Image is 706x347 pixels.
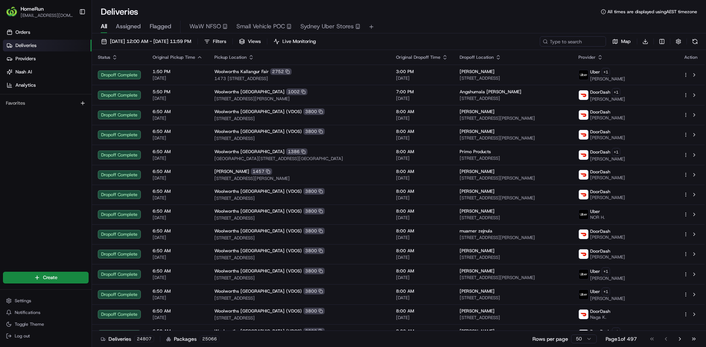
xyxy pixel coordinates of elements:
[15,310,40,315] span: Notifications
[303,108,325,115] div: 3800
[166,335,220,343] div: Packages
[460,129,495,134] span: [PERSON_NAME]
[590,135,625,141] span: [PERSON_NAME]
[396,135,448,141] span: [DATE]
[460,89,521,95] span: Angshumala [PERSON_NAME]
[396,169,448,174] span: 8:00 AM
[303,208,325,214] div: 3800
[303,188,325,195] div: 3800
[286,88,307,95] div: 1002
[153,69,203,75] span: 1:50 PM
[460,149,491,155] span: Primo Products
[590,314,610,320] span: Naga K.
[396,175,448,181] span: [DATE]
[236,36,264,47] button: Views
[460,95,567,101] span: [STREET_ADDRESS]
[460,195,567,201] span: [STREET_ADDRESS][PERSON_NAME]
[125,72,134,81] button: Start new chat
[396,95,448,101] span: [DATE]
[3,331,89,341] button: Log out
[110,38,191,45] span: [DATE] 12:00 AM - [DATE] 11:59 PM
[153,188,203,194] span: 6:50 AM
[251,168,272,175] div: 1457
[101,6,138,18] h1: Deliveries
[590,214,605,220] span: NOR H.
[579,330,588,339] img: doordash_logo_v2.png
[396,115,448,121] span: [DATE]
[612,328,620,336] button: +1
[683,54,699,60] div: Action
[396,155,448,161] span: [DATE]
[460,54,494,60] span: Dropoff Location
[460,169,495,174] span: [PERSON_NAME]
[25,77,93,83] div: We're available if you need us!
[579,210,588,219] img: uber-new-logo.jpeg
[214,135,384,141] span: [STREET_ADDRESS]
[153,308,203,314] span: 6:50 AM
[153,149,203,155] span: 6:50 AM
[460,175,567,181] span: [STREET_ADDRESS][PERSON_NAME]
[153,115,203,121] span: [DATE]
[590,254,625,260] span: [PERSON_NAME]
[153,208,203,214] span: 6:50 AM
[590,169,610,175] span: DoorDash
[270,36,319,47] button: Live Monitoring
[52,124,89,130] a: Powered byPylon
[116,22,141,31] span: Assigned
[590,209,600,214] span: Uber
[3,66,92,78] a: Nash AI
[3,53,92,65] a: Providers
[7,70,21,83] img: 1736555255976-a54dd68f-1ca7-489b-9aae-adbdc363a1c4
[612,148,620,156] button: +1
[396,129,448,134] span: 8:00 AM
[62,107,68,113] div: 💻
[396,295,448,301] span: [DATE]
[590,69,600,75] span: Uber
[153,295,203,301] span: [DATE]
[201,36,229,47] button: Filters
[3,3,76,21] button: HomeRunHomeRun[EMAIL_ADDRESS][DOMAIN_NAME]
[153,268,203,274] span: 6:50 AM
[3,307,89,318] button: Notifications
[15,42,36,49] span: Deliveries
[15,29,30,36] span: Orders
[460,69,495,75] span: [PERSON_NAME]
[590,308,610,314] span: DoorDash
[396,69,448,75] span: 3:00 PM
[396,308,448,314] span: 8:00 AM
[214,275,384,281] span: [STREET_ADDRESS]
[15,333,30,339] span: Log out
[3,79,92,91] a: Analytics
[213,38,226,45] span: Filters
[396,248,448,254] span: 8:00 AM
[214,308,302,314] span: Woolworths [GEOGRAPHIC_DATA] (VDOS)
[25,70,121,77] div: Start new chat
[396,188,448,194] span: 8:00 AM
[21,5,44,12] button: HomeRun
[214,69,269,75] span: Woolworths Kallangur Fair
[153,275,203,281] span: [DATE]
[214,315,384,321] span: [STREET_ADDRESS]
[153,75,203,81] span: [DATE]
[396,315,448,321] span: [DATE]
[153,135,203,141] span: [DATE]
[248,38,261,45] span: Views
[606,335,637,343] div: Page 1 of 497
[590,296,625,301] span: [PERSON_NAME]
[15,106,56,114] span: Knowledge Base
[579,310,588,319] img: doordash_logo_v2.png
[15,321,44,327] span: Toggle Theme
[236,22,285,31] span: Small Vehicle POC
[460,295,567,301] span: [STREET_ADDRESS]
[3,26,92,38] a: Orders
[153,328,203,334] span: 6:50 AM
[15,55,36,62] span: Providers
[396,195,448,201] span: [DATE]
[214,295,384,301] span: [STREET_ADDRESS]
[3,272,89,283] button: Create
[590,329,610,335] span: DoorDash
[7,7,22,22] img: Nash
[579,170,588,180] img: doordash_logo_v2.png
[98,36,195,47] button: [DATE] 12:00 AM - [DATE] 11:59 PM
[303,268,325,274] div: 3800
